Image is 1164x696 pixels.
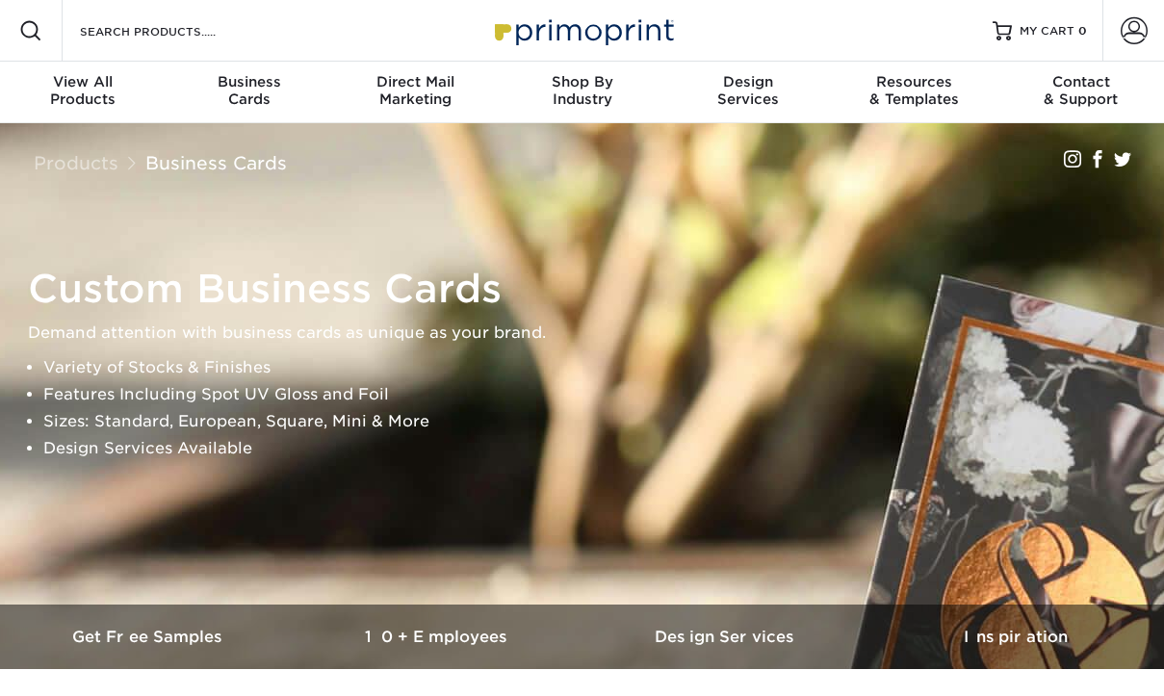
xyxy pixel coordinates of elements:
a: Shop ByIndustry [499,62,665,123]
div: Marketing [332,73,499,108]
img: Primoprint [486,10,679,51]
span: Direct Mail [332,73,499,90]
span: Resources [832,73,998,90]
a: DesignServices [665,62,832,123]
span: Shop By [499,73,665,90]
h3: Inspiration [871,628,1160,646]
div: Industry [499,73,665,108]
a: Contact& Support [997,62,1164,123]
li: Variety of Stocks & Finishes [43,354,1154,381]
li: Design Services Available [43,435,1154,462]
div: Services [665,73,832,108]
li: Sizes: Standard, European, Square, Mini & More [43,408,1154,435]
a: Get Free Samples [5,605,294,669]
a: 10+ Employees [294,605,582,669]
p: Demand attention with business cards as unique as your brand. [28,320,1154,347]
a: BusinessCards [167,62,333,123]
a: Inspiration [871,605,1160,669]
span: Design [665,73,832,90]
a: Business Cards [145,152,287,173]
h3: Get Free Samples [5,628,294,646]
div: & Templates [832,73,998,108]
li: Features Including Spot UV Gloss and Foil [43,381,1154,408]
span: Contact [997,73,1164,90]
h3: 10+ Employees [294,628,582,646]
div: & Support [997,73,1164,108]
input: SEARCH PRODUCTS..... [78,19,266,42]
h1: Custom Business Cards [28,266,1154,312]
a: Products [34,152,118,173]
span: Business [167,73,333,90]
a: Resources& Templates [832,62,998,123]
a: Design Services [582,605,871,669]
span: 0 [1078,24,1087,38]
h3: Design Services [582,628,871,646]
span: MY CART [1020,23,1074,39]
a: Direct MailMarketing [332,62,499,123]
div: Cards [167,73,333,108]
